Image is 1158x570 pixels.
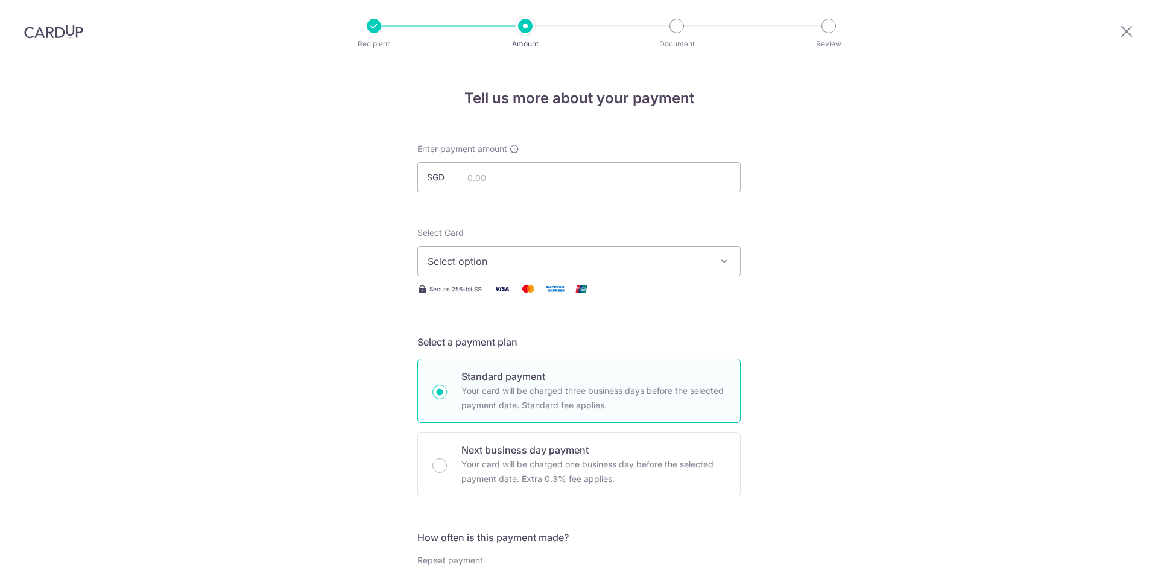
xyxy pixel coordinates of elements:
[516,281,540,296] img: Mastercard
[543,281,567,296] img: American Express
[417,530,741,545] h5: How often is this payment made?
[417,143,507,155] span: Enter payment amount
[428,254,709,268] span: Select option
[569,281,593,296] img: Union Pay
[461,369,726,384] p: Standard payment
[632,38,721,50] p: Document
[417,87,741,109] h4: Tell us more about your payment
[417,554,483,566] label: Repeat payment
[329,38,419,50] p: Recipient
[461,443,726,457] p: Next business day payment
[417,335,741,349] h5: Select a payment plan
[417,162,741,192] input: 0.00
[417,227,464,238] span: translation missing: en.payables.payment_networks.credit_card.summary.labels.select_card
[24,24,83,39] img: CardUp
[461,384,726,413] p: Your card will be charged three business days before the selected payment date. Standard fee appl...
[427,171,458,183] span: SGD
[481,38,570,50] p: Amount
[429,284,485,294] span: Secure 256-bit SSL
[1081,534,1146,564] iframe: Opens a widget where you can find more information
[490,281,514,296] img: Visa
[784,38,873,50] p: Review
[461,457,726,486] p: Your card will be charged one business day before the selected payment date. Extra 0.3% fee applies.
[417,246,741,276] button: Select option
